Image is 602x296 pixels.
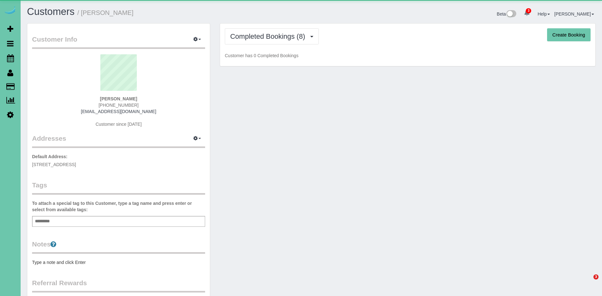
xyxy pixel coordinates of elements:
span: 3 [593,274,599,279]
button: Completed Bookings (8) [225,28,319,44]
a: Customers [27,6,75,17]
span: Completed Bookings (8) [230,32,308,40]
a: Help [538,11,550,17]
iframe: Intercom live chat [580,274,596,290]
legend: Customer Info [32,35,205,49]
a: Beta [497,11,517,17]
a: [PERSON_NAME] [554,11,594,17]
a: 3 [521,6,533,20]
img: Automaid Logo [4,6,17,15]
strong: [PERSON_NAME] [100,96,137,101]
legend: Tags [32,180,205,195]
small: / [PERSON_NAME] [77,9,134,16]
span: 3 [526,8,531,13]
span: [PHONE_NUMBER] [98,103,138,108]
legend: Referral Rewards [32,278,205,293]
img: New interface [506,10,516,18]
button: Create Booking [547,28,591,42]
span: Customer since [DATE] [96,122,142,127]
p: Customer has 0 Completed Bookings [225,52,591,59]
span: [STREET_ADDRESS] [32,162,76,167]
a: [EMAIL_ADDRESS][DOMAIN_NAME] [81,109,156,114]
label: Default Address: [32,153,68,160]
label: To attach a special tag to this Customer, type a tag name and press enter or select from availabl... [32,200,205,213]
pre: Type a note and click Enter [32,259,205,266]
legend: Notes [32,239,205,254]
